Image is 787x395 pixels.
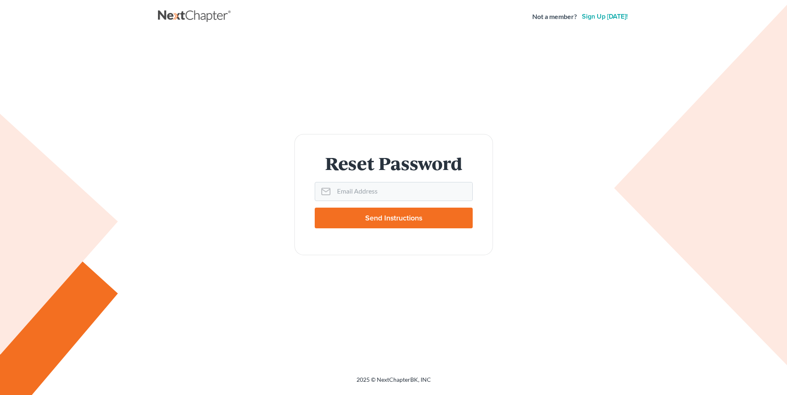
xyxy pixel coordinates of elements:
[315,208,473,228] input: Send Instructions
[532,12,577,22] strong: Not a member?
[580,13,629,20] a: Sign up [DATE]!
[158,376,629,390] div: 2025 © NextChapterBK, INC
[315,154,473,172] h1: Reset Password
[334,182,472,201] input: Email Address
